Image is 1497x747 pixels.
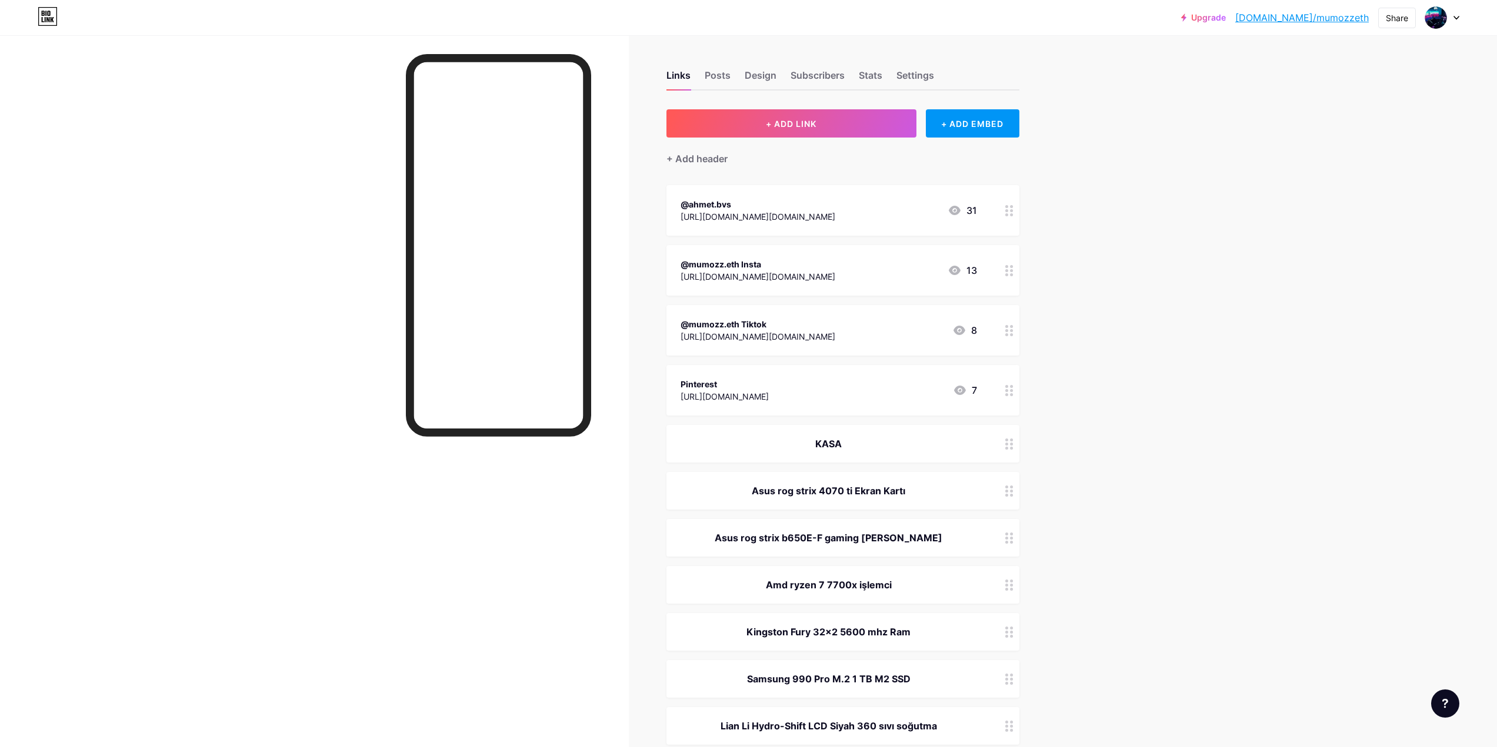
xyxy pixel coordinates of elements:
[926,109,1019,138] div: + ADD EMBED
[953,383,977,397] div: 7
[681,625,977,639] div: Kingston Fury 32x2 5600 mhz Ram
[681,318,835,330] div: @mumozz.eth Tiktok
[948,203,977,217] div: 31
[1386,12,1408,24] div: Share
[666,109,916,138] button: + ADD LINK
[681,258,835,270] div: @mumozz.eth Insta
[681,330,835,343] div: [URL][DOMAIN_NAME][DOMAIN_NAME]
[666,68,691,89] div: Links
[681,531,977,545] div: Asus rog strix b650E-F gaming [PERSON_NAME]
[745,68,776,89] div: Design
[705,68,731,89] div: Posts
[681,198,835,210] div: @ahmet.bvs
[952,323,977,337] div: 8
[681,378,769,390] div: Pinterest
[681,672,977,686] div: Samsung 990 Pro M.2 1 TB M2 SSD
[681,390,769,403] div: [URL][DOMAIN_NAME]
[681,270,835,283] div: [URL][DOMAIN_NAME][DOMAIN_NAME]
[859,68,882,89] div: Stats
[948,263,977,277] div: 13
[1235,11,1369,25] a: [DOMAIN_NAME]/mumozzeth
[681,437,977,451] div: KASA
[1425,6,1447,29] img: mumozzeth
[666,152,728,166] div: + Add header
[791,68,845,89] div: Subscribers
[896,68,934,89] div: Settings
[1181,13,1226,22] a: Upgrade
[681,210,835,223] div: [URL][DOMAIN_NAME][DOMAIN_NAME]
[681,719,977,733] div: Lian Li Hydro-Shift LCD Siyah 360 sıvı soğutma
[766,119,816,129] span: + ADD LINK
[681,578,977,592] div: Amd ryzen 7 7700x işlemci
[681,484,977,498] div: Asus rog strix 4070 ti Ekran Kartı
